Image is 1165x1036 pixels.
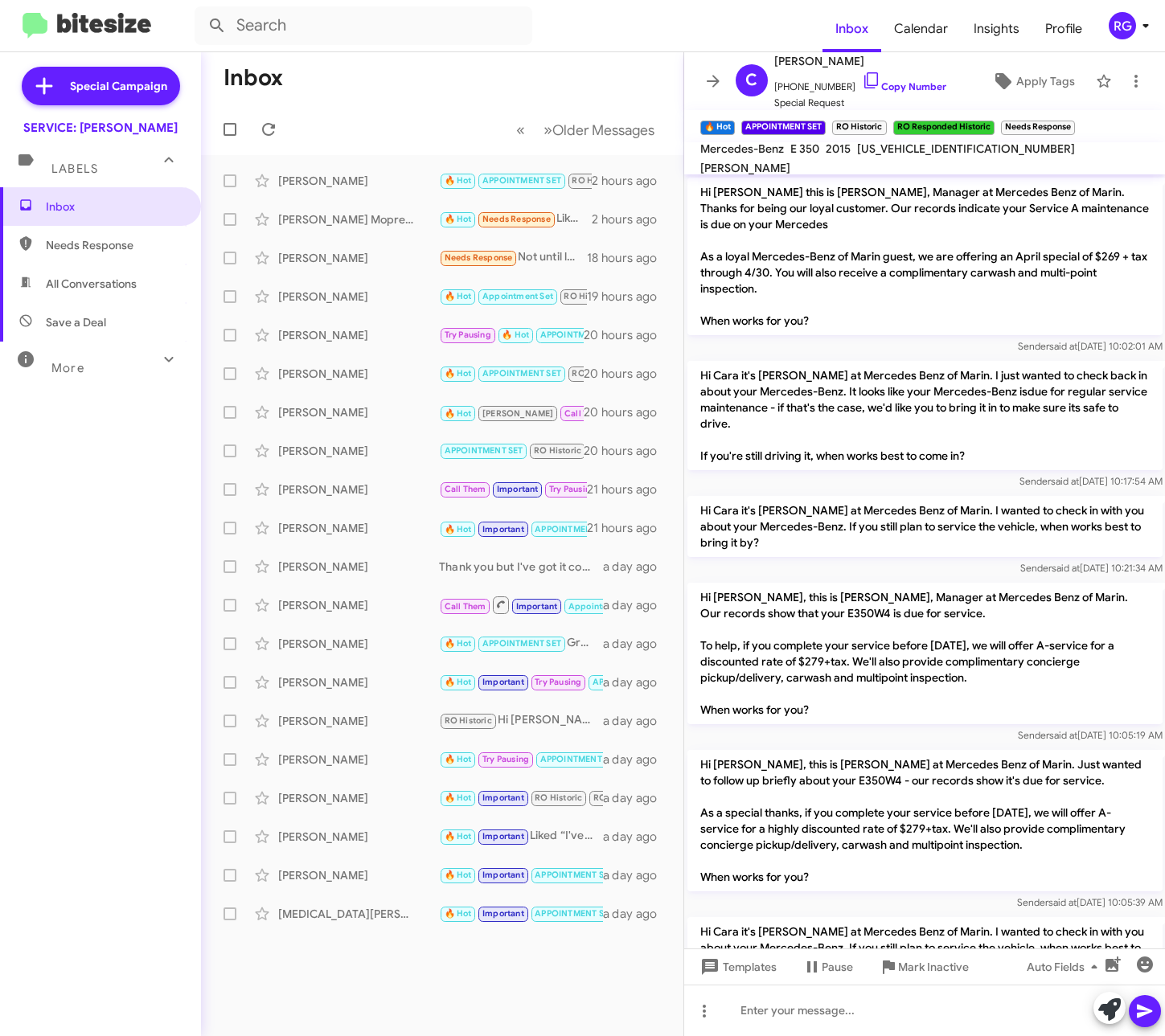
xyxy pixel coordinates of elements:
[445,175,472,186] span: 🔥 Hot
[603,751,671,768] div: a day ago
[278,790,439,806] div: [PERSON_NAME]
[482,638,561,649] span: APPOINTMENT SET
[278,520,439,536] div: [PERSON_NAME]
[224,65,283,91] h1: Inbox
[46,237,183,253] span: Needs Response
[540,330,619,340] span: APPOINTMENT SET
[445,330,491,340] span: Try Pausing
[572,175,619,186] span: RO Historic
[439,441,584,460] div: Thank you!
[445,445,523,456] span: APPOINTMENT SET
[70,78,167,94] span: Special Campaign
[507,113,664,146] nav: Page navigation example
[603,559,671,575] div: a day ago
[278,713,439,729] div: [PERSON_NAME]
[46,199,183,215] span: Inbox
[687,583,1163,724] p: Hi [PERSON_NAME], this is [PERSON_NAME], Manager at Mercedes Benz of Marin. Our records show that...
[439,904,603,923] div: I understand. If you have any questions or need assistance regarding your vehicle, feel free to ask!
[445,677,472,687] span: 🔥 Hot
[439,673,603,691] div: Thank you!
[564,408,606,419] span: Call Them
[278,829,439,845] div: [PERSON_NAME]
[1048,340,1077,352] span: said at
[278,906,439,922] div: [MEDICAL_DATA][PERSON_NAME]
[23,120,178,136] div: SERVICE: [PERSON_NAME]
[603,636,671,652] div: a day ago
[278,211,439,227] div: [PERSON_NAME] Mopress
[22,67,180,105] a: Special Campaign
[584,404,671,420] div: 20 hours ago
[278,636,439,652] div: [PERSON_NAME]
[1019,562,1162,574] span: Sender [DATE] 10:21:34 AM
[741,121,826,135] small: APPOINTMENT SET
[278,597,439,613] div: [PERSON_NAME]
[1051,562,1079,574] span: said at
[592,173,670,189] div: 2 hours ago
[587,481,671,498] div: 21 hours ago
[516,601,558,612] span: Important
[593,792,690,803] span: RO Responded Historic
[482,368,561,379] span: APPOINTMENT SET
[445,638,472,649] span: 🔥 Hot
[587,520,671,536] div: 21 hours ago
[46,314,106,330] span: Save a Deal
[587,289,671,305] div: 19 hours ago
[439,750,603,768] div: Thanks will do, have a nice day and thanks for the reminder
[439,480,587,498] div: Hi [PERSON_NAME], yes we can do a valet pickup. What day in the morning (9:00-11works for you
[439,827,603,846] div: Liked “I've scheduled your appointment for [DATE] 11 AM with a loaner reserved. Let me know if yo...
[497,484,539,494] span: Important
[568,601,639,612] span: Appointment Set
[1048,729,1077,741] span: said at
[1019,475,1162,487] span: Sender [DATE] 10:17:54 AM
[745,68,757,93] span: C
[540,754,619,764] span: APPOINTMENT SET
[516,120,525,140] span: «
[439,788,603,807] div: Thanks!
[564,291,611,301] span: RO Historic
[439,326,584,344] div: Thank you.
[697,952,777,981] span: Templates
[439,518,587,538] div: Inbound Call
[507,113,535,146] button: Previous
[774,71,946,95] span: [PHONE_NUMBER]
[1001,121,1075,135] small: Needs Response
[1016,67,1075,96] span: Apply Tags
[535,870,613,880] span: APPOINTMENT SET
[278,443,439,459] div: [PERSON_NAME]
[439,634,603,653] div: Great! We'll see you at 9:00 AM. If you need anything else, feel free to ask!
[482,792,524,803] span: Important
[46,276,137,292] span: All Conversations
[822,6,881,52] a: Inbox
[482,908,524,919] span: Important
[278,867,439,883] div: [PERSON_NAME]
[687,178,1163,335] p: Hi [PERSON_NAME] this is [PERSON_NAME], Manager at Mercedes Benz of Marin. Thanks for being our l...
[445,908,472,919] span: 🔥 Hot
[1014,952,1117,981] button: Auto Fields
[502,330,529,340] span: 🔥 Hot
[445,291,472,301] span: 🔥 Hot
[439,402,584,422] div: Inbound Call
[1109,12,1136,39] div: RG
[482,214,551,224] span: Needs Response
[278,366,439,382] div: [PERSON_NAME]
[866,952,982,981] button: Mark Inactive
[603,790,671,806] div: a day ago
[439,171,592,190] div: Great thank you
[195,6,532,45] input: Search
[482,870,524,880] span: Important
[544,120,552,140] span: »
[898,952,969,981] span: Mark Inactive
[534,113,664,146] button: Next
[51,162,98,176] span: Labels
[603,829,671,845] div: a day ago
[278,751,439,768] div: [PERSON_NAME]
[774,95,946,111] span: Special Request
[278,327,439,343] div: [PERSON_NAME]
[278,481,439,498] div: [PERSON_NAME]
[278,559,439,575] div: [PERSON_NAME]
[1032,6,1095,52] span: Profile
[684,952,790,981] button: Templates
[482,677,524,687] span: Important
[445,368,472,379] span: 🔥 Hot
